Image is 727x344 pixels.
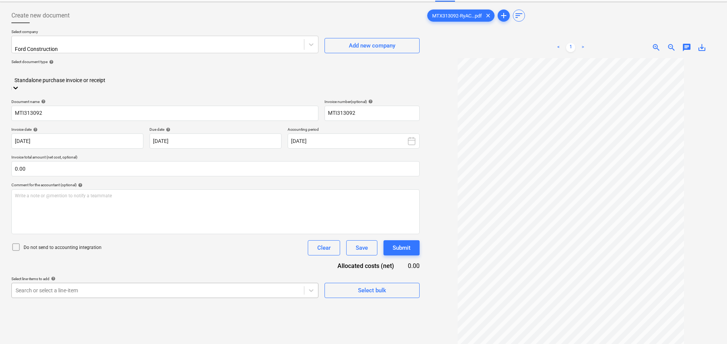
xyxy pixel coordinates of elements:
div: Invoice date [11,127,143,132]
span: save_alt [697,43,706,52]
span: help [32,127,38,132]
div: Submit [393,243,410,253]
span: help [164,127,170,132]
p: Do not send to accounting integration [24,244,102,251]
button: Add new company [325,38,420,53]
div: Add new company [349,41,395,51]
div: Select line-items to add [11,276,318,281]
div: Standalone purchase invoice or receipt [14,77,261,83]
button: Submit [383,240,420,255]
div: Select bulk [358,285,386,295]
div: Invoice number (optional) [325,99,420,104]
span: sort [514,11,523,20]
span: help [76,183,83,187]
input: Invoice date not specified [11,133,143,149]
button: [DATE] [288,133,420,149]
input: Invoice total amount (net cost, optional) [11,161,420,176]
span: clear [484,11,493,20]
span: help [49,276,56,281]
a: Page 1 is your current page [566,43,575,52]
span: help [40,99,46,104]
div: 0.00 [406,262,420,270]
div: Ford Construction [15,46,180,52]
div: Allocated costs (net) [321,262,406,270]
span: help [367,99,373,104]
span: zoom_in [652,43,661,52]
span: MTX313092-RyAC...pdf [428,13,487,19]
span: Create new document [11,11,70,20]
div: Clear [317,243,331,253]
p: Select company [11,29,318,36]
div: Select document type [11,59,420,64]
input: Due date not specified [150,133,282,149]
div: MTX313092-RyAC...pdf [427,10,495,22]
div: Due date [150,127,282,132]
a: Next page [578,43,587,52]
input: Document name [11,106,318,121]
div: Document name [11,99,318,104]
span: chat [682,43,691,52]
div: Save [356,243,368,253]
span: help [48,60,54,64]
button: Clear [308,240,340,255]
p: Accounting period [288,127,420,133]
input: Invoice number [325,106,420,121]
a: Previous page [554,43,563,52]
div: Comment for the accountant (optional) [11,182,420,187]
p: Invoice total amount (net cost, optional) [11,155,420,161]
button: Save [346,240,377,255]
span: add [499,11,508,20]
button: Select bulk [325,283,420,298]
span: zoom_out [667,43,676,52]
